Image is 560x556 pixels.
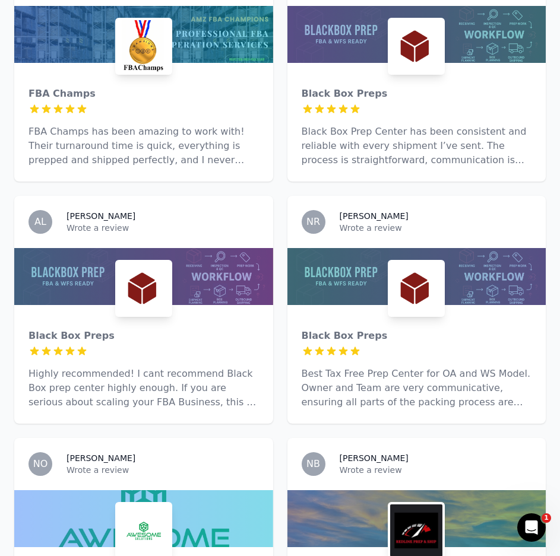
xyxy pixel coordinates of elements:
img: Black Box Preps [118,262,170,314]
div: Black Box Preps [302,329,532,343]
p: Wrote a review [340,222,532,234]
p: FBA Champs has been amazing to work with! Their turnaround time is quick, everything is prepped a... [29,125,259,167]
p: Wrote a review [67,464,259,476]
h3: [PERSON_NAME] [67,210,135,222]
div: FBA Champs [29,87,259,101]
h3: [PERSON_NAME] [67,452,135,464]
span: NR [306,217,320,227]
p: Wrote a review [340,464,532,476]
img: Black Box Preps [390,20,442,72]
p: Highly recommended! I cant recommend Black Box prep center highly enough. If you are serious abou... [29,367,259,409]
p: Wrote a review [67,222,259,234]
iframe: Intercom live chat [517,513,546,542]
h3: [PERSON_NAME] [340,210,409,222]
a: AL[PERSON_NAME]Wrote a reviewBlack Box PrepsBlack Box PrepsHighly recommended! I cant recommend B... [14,196,273,424]
div: Black Box Preps [29,329,259,343]
span: NB [306,459,320,469]
h3: [PERSON_NAME] [340,452,409,464]
span: AL [34,217,46,227]
span: NO [33,459,48,469]
p: Black Box Prep Center has been consistent and reliable with every shipment I’ve sent. The process... [302,125,532,167]
a: NR[PERSON_NAME]Wrote a reviewBlack Box PrepsBlack Box PrepsBest Tax Free Prep Center for OA and W... [287,196,546,424]
img: FBA Champs [118,20,170,72]
img: Black Box Preps [390,262,442,314]
span: 1 [542,513,551,523]
p: Best Tax Free Prep Center for OA and WS Model. Owner and Team are very communicative, ensuring al... [302,367,532,409]
div: Black Box Preps [302,87,532,101]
